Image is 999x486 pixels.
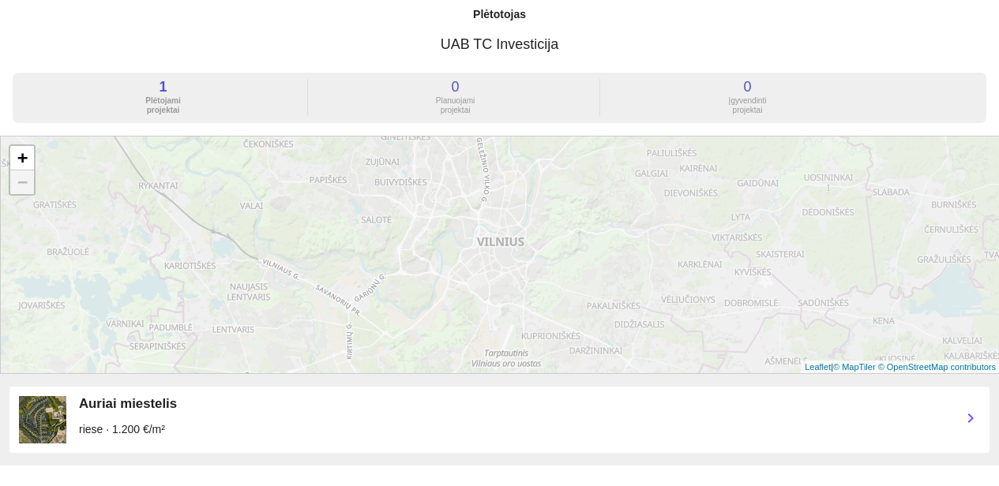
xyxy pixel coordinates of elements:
[833,362,876,372] a: © MapTiler
[19,103,311,115] a: 1 Plėtojamiprojektai
[79,396,948,412] div: Auriai miestelis
[603,79,892,95] div: 0
[19,79,307,95] div: 1
[878,362,996,372] a: © OpenStreetMap contributors
[805,362,831,372] a: Leaflet
[19,396,66,443] img: ridJh5WOcv.jpg
[311,103,603,115] a: 0 Planuojamiprojektai
[603,96,892,115] div: Įgyvendinti projektai
[961,417,980,430] a: chevron_right
[311,79,599,95] div: 0
[603,103,892,115] a: 0 Įgyvendintiprojektai
[13,28,986,60] h3: UAB TC Investicija
[10,170,34,194] a: Zoom out
[961,409,980,428] i: chevron_right
[473,6,526,22] div: Plėtotojas
[19,96,307,115] div: Plėtojami projektai
[79,421,948,437] div: riese · 1.200 €/m²
[10,146,34,170] a: Zoom in
[311,96,599,115] div: Planuojami projektai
